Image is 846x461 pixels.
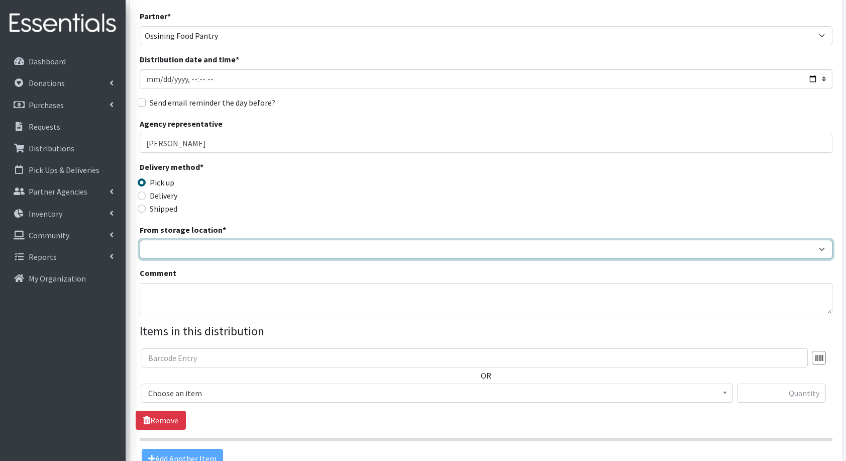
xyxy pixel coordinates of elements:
p: Community [29,230,69,240]
label: Send email reminder the day before? [150,97,275,109]
label: Comment [140,267,176,279]
a: Partner Agencies [4,181,122,202]
label: Shipped [150,203,177,215]
a: Purchases [4,95,122,115]
abbr: required [167,11,171,21]
input: Quantity [737,384,826,403]
label: Partner [140,10,171,22]
p: Donations [29,78,65,88]
p: My Organization [29,273,86,284]
a: Pick Ups & Deliveries [4,160,122,180]
p: Requests [29,122,60,132]
a: My Organization [4,268,122,289]
p: Dashboard [29,56,66,66]
p: Pick Ups & Deliveries [29,165,99,175]
input: Barcode Entry [142,348,808,367]
span: Choose an item [148,386,726,400]
p: Partner Agencies [29,187,87,197]
a: Donations [4,73,122,93]
abbr: required [236,54,239,64]
img: HumanEssentials [4,7,122,40]
p: Distributions [29,143,74,153]
legend: Items in this distribution [140,322,832,340]
a: Reports [4,247,122,267]
legend: Delivery method [140,161,313,176]
a: Community [4,225,122,245]
label: OR [481,370,491,382]
span: Choose an item [142,384,733,403]
a: Inventory [4,204,122,224]
label: Agency representative [140,118,223,130]
label: Distribution date and time [140,53,239,65]
label: Pick up [150,176,174,189]
p: Reports [29,252,57,262]
label: From storage location [140,224,226,236]
p: Purchases [29,100,64,110]
a: Distributions [4,138,122,158]
abbr: required [200,162,203,172]
abbr: required [223,225,226,235]
p: Inventory [29,209,62,219]
a: Dashboard [4,51,122,71]
a: Remove [136,411,186,430]
a: Requests [4,117,122,137]
label: Delivery [150,190,177,202]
